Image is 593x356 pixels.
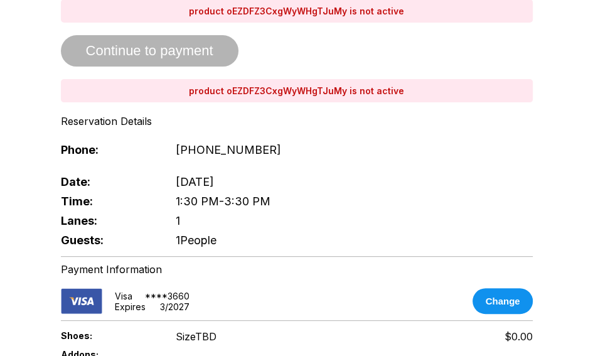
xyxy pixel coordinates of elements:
span: Time: [61,195,155,208]
span: 1:30 PM - 3:30 PM [176,195,270,208]
img: card [61,288,102,314]
div: Reservation Details [61,115,533,127]
span: Lanes: [61,214,155,227]
div: Payment Information [61,263,533,276]
span: 1 [176,214,180,227]
div: product oEZDFZ3CxgWyWHgTJuMy is not active [61,79,533,102]
span: 1 People [176,234,216,247]
span: [DATE] [176,175,214,188]
span: Shoes: [61,330,155,341]
div: visa [115,291,132,301]
div: Size TBD [176,330,216,343]
span: [PHONE_NUMBER] [176,143,281,156]
div: 3 / 2027 [160,301,190,312]
button: Change [473,288,532,314]
span: Guests: [61,234,155,247]
span: Date: [61,175,155,188]
div: Expires [115,301,146,312]
span: Phone: [61,143,155,156]
div: $0.00 [505,330,533,343]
